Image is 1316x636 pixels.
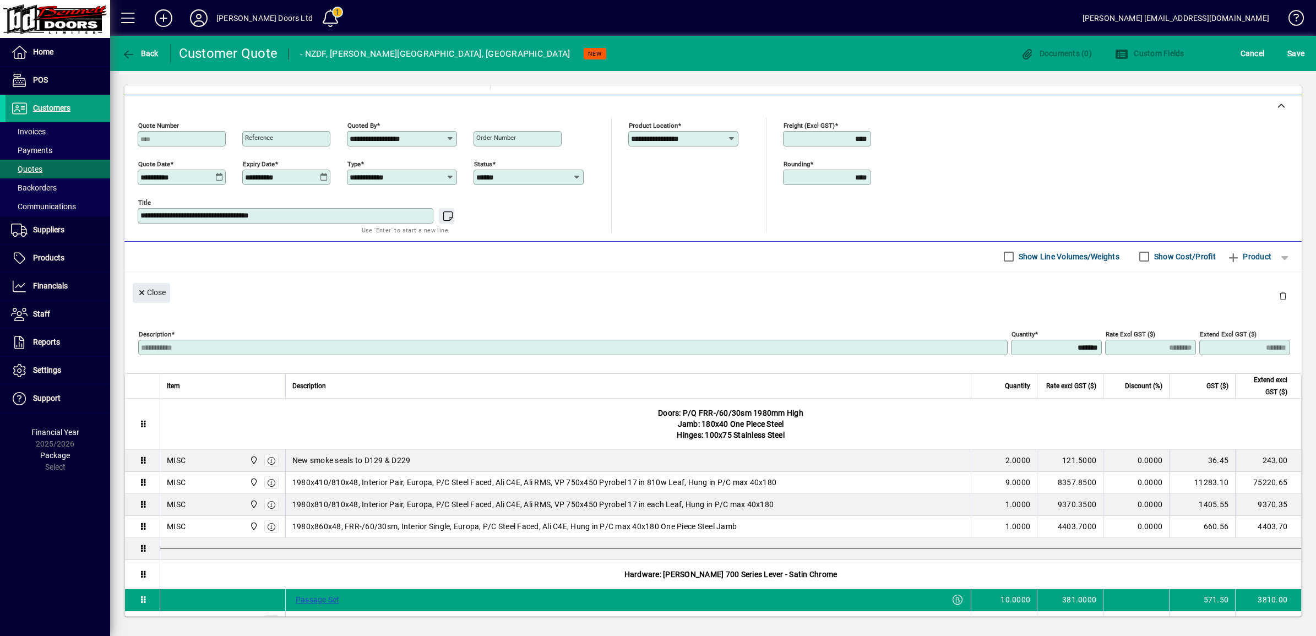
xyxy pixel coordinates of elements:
div: 121.5000 [1044,455,1096,466]
a: Reports [6,329,110,356]
a: Products [6,244,110,272]
button: Documents (0) [1018,44,1095,63]
td: 243.00 [1235,450,1301,472]
span: S [1287,49,1292,58]
mat-label: Status [474,160,492,167]
a: Financials [6,273,110,300]
span: Package [40,451,70,460]
span: 1.0000 [1005,521,1031,532]
mat-label: Product location [629,121,678,129]
span: Suppliers [33,225,64,234]
span: Quantity [1005,380,1030,392]
span: Settings [33,366,61,374]
label: Show Line Volumes/Weights [1016,251,1119,262]
mat-label: Quote number [138,121,179,129]
button: Back [119,44,161,63]
span: Custom Fields [1115,49,1184,58]
span: 10.0000 [1000,594,1030,605]
span: 1980x810/810x48, Interior Pair, Europa, P/C Steel Faced, Ali C4E, Ali RMS, VP 750x450 Pyrobel 17 ... [292,499,774,510]
span: Bennett Doors Ltd [247,498,259,510]
div: 9370.3500 [1044,499,1096,510]
td: 0.0000 [1103,472,1169,494]
td: 3810.00 [1235,589,1301,611]
span: Communications [11,202,76,211]
mat-label: Type [347,160,361,167]
a: POS [6,67,110,94]
span: Discount (%) [1125,380,1162,392]
td: 4403.70 [1235,516,1301,538]
mat-label: Title [138,198,151,206]
td: 571.50 [1169,589,1235,611]
label: Show Cost/Profit [1152,251,1216,262]
div: Hardware: [PERSON_NAME] 700 Series Lever - Satin Chrome [160,560,1301,589]
span: Extend excl GST ($) [1242,374,1287,398]
span: Item [167,380,180,392]
button: Profile [181,8,216,28]
a: Suppliers [6,216,110,244]
span: Staff [33,309,50,318]
button: Save [1285,44,1307,63]
button: Custom Fields [1112,44,1187,63]
mat-label: Reference [245,134,273,142]
mat-label: Description [139,330,171,338]
mat-label: Quoted by [347,121,377,129]
span: Financial Year [31,428,79,437]
button: Add [146,8,181,28]
mat-label: Order number [476,134,516,142]
span: New smoke seals to D129 & D229 [292,455,411,466]
span: 9.0000 [1005,477,1031,488]
button: Cancel [1238,44,1268,63]
span: NEW [588,50,602,57]
mat-label: Quote date [138,160,170,167]
a: Settings [6,357,110,384]
td: 0.0000 [1103,516,1169,538]
a: Backorders [6,178,110,197]
span: Close [137,284,166,302]
td: 75220.65 [1235,472,1301,494]
div: Customer Quote [179,45,278,62]
div: 381.0000 [1044,594,1096,605]
span: 1.0000 [1005,499,1031,510]
span: Home [33,47,53,56]
span: Quotes [11,165,42,173]
div: MISC [167,499,186,510]
td: 0.0000 [1103,450,1169,472]
div: MISC [167,477,186,488]
span: Description [292,380,326,392]
button: Product [1221,247,1277,267]
mat-label: Rate excl GST ($) [1106,330,1155,338]
div: Doors: P/Q FRR-/60/30sm 1980mm High Jamb: 180x40 One Piece Steel Hinges: 100x75 Stainless Steel [160,399,1301,449]
a: Staff [6,301,110,328]
span: Backorders [11,183,57,192]
span: Cancel [1241,45,1265,62]
button: Close [133,283,170,303]
span: Rate excl GST ($) [1046,380,1096,392]
div: [PERSON_NAME] [EMAIL_ADDRESS][DOMAIN_NAME] [1083,9,1269,27]
td: 11283.10 [1169,472,1235,494]
span: Bennett Doors Ltd [247,616,259,628]
span: Product [1227,248,1271,265]
td: 36.45 [1169,450,1235,472]
td: 9370.35 [1235,494,1301,516]
a: Quotes [6,160,110,178]
td: 1405.55 [1169,494,1235,516]
div: [PERSON_NAME] Doors Ltd [216,9,313,27]
span: ave [1287,45,1304,62]
span: Bennett Doors Ltd [247,454,259,466]
span: Documents (0) [1020,49,1092,58]
a: Knowledge Base [1280,2,1302,38]
td: 1234.20 [1235,611,1301,633]
span: Bennett Doors Ltd [247,476,259,488]
div: MISC [167,521,186,532]
span: GST ($) [1206,380,1228,392]
span: Customers [33,104,70,112]
a: Home [6,39,110,66]
td: 0.0000 [1103,494,1169,516]
span: POS [33,75,48,84]
div: 4403.7000 [1044,521,1096,532]
span: 1980x860x48, FRR-/60/30sm, Interior Single, Europa, P/C Steel Faced, Ali C4E, Hung in P/C max 40x... [292,521,737,532]
div: MISC [167,455,186,466]
span: Payments [11,146,52,155]
span: Back [122,49,159,58]
mat-hint: Use 'Enter' to start a new line [362,224,448,236]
